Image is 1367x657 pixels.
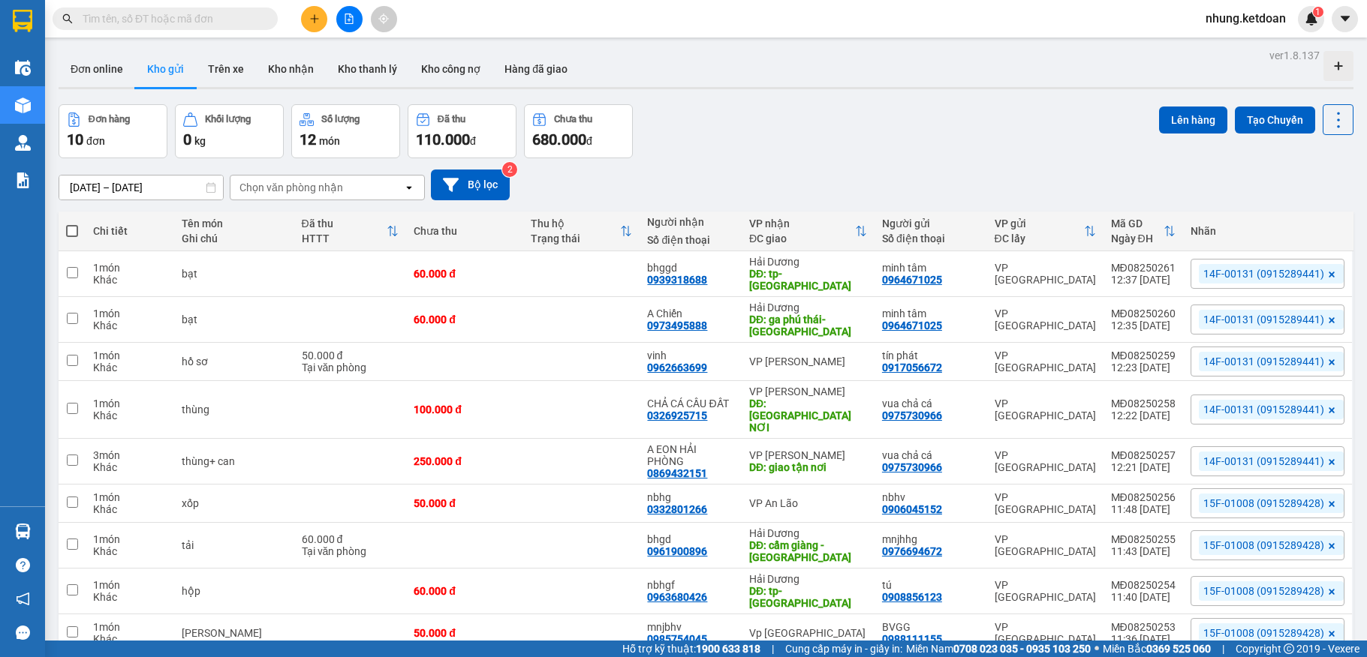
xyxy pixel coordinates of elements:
span: 10 [67,130,83,148]
div: 11:36 [DATE] [1111,633,1176,645]
div: Hải Dương [749,573,867,585]
div: 50.000 đ [414,627,516,639]
div: 60.000 đ [414,313,516,325]
div: MĐ08250257 [1111,449,1176,461]
span: Hỗ trợ kỹ thuật: [622,640,760,657]
div: DĐ: ga phú thái-hải dương [749,313,867,337]
span: ⚪️ [1095,646,1099,652]
button: Lên hàng [1159,106,1227,133]
th: Toggle SortBy [742,211,875,251]
span: 14F-00131 (0915289441) [1203,355,1324,368]
div: Chi tiết [93,225,167,237]
button: Hàng đã giao [492,51,580,87]
span: đ [470,135,476,147]
div: BVGG [882,621,980,633]
div: 0962663699 [647,361,707,373]
div: A Chiến [647,307,734,319]
div: MĐ08250261 [1111,262,1176,274]
div: Trạng thái [531,232,621,244]
div: VP gửi [995,217,1084,229]
span: 1 [1315,7,1320,17]
img: logo-vxr [13,10,32,32]
span: question-circle [16,558,30,572]
div: thùng [182,403,287,415]
div: VP [GEOGRAPHIC_DATA] [995,262,1096,286]
div: Số điện thoại [647,234,734,246]
div: bạt [182,268,287,280]
div: 11:48 [DATE] [1111,503,1176,515]
div: Tạo kho hàng mới [1323,51,1353,81]
div: VP [GEOGRAPHIC_DATA] [995,533,1096,557]
div: Khác [93,274,167,286]
span: 14F-00131 (0915289441) [1203,267,1324,280]
div: 11:43 [DATE] [1111,545,1176,557]
div: MĐ08250255 [1111,533,1176,545]
span: kg [194,135,206,147]
svg: open [403,181,415,193]
div: Người gửi [882,217,980,229]
div: Đã thu [302,217,387,229]
div: VP [GEOGRAPHIC_DATA] [995,307,1096,331]
button: Bộ lọc [431,169,510,200]
span: 14F-00131 (0915289441) [1203,454,1324,468]
div: 0332801266 [647,503,707,515]
div: 250.000 đ [414,455,516,467]
div: 0906045152 [882,503,942,515]
div: MĐ08250253 [1111,621,1176,633]
img: solution-icon [15,172,31,188]
div: VP [PERSON_NAME] [749,449,867,461]
div: Tại văn phòng [302,545,399,557]
div: xốp [182,497,287,509]
div: lon sơn [182,627,287,639]
div: 60.000 đ [414,585,516,597]
div: Chọn văn phòng nhận [239,180,343,195]
div: VP [GEOGRAPHIC_DATA] [995,621,1096,645]
span: 110.000 [416,130,470,148]
div: 0988111155 [882,633,942,645]
div: nbhg [647,491,734,503]
span: search [62,13,73,24]
div: nbhv [882,491,980,503]
div: Khác [93,503,167,515]
button: Chưa thu680.000đ [524,104,633,158]
div: ĐC giao [749,232,855,244]
div: 1 món [93,491,167,503]
div: 1 món [93,307,167,319]
div: VP [GEOGRAPHIC_DATA] [995,397,1096,421]
div: Chưa thu [414,225,516,237]
div: MĐ08250260 [1111,307,1176,319]
div: 3 món [93,449,167,461]
span: caret-down [1338,12,1352,25]
span: đơn [86,135,105,147]
div: 12:21 [DATE] [1111,461,1176,473]
strong: 1900 633 818 [696,643,760,655]
div: Khác [93,319,167,331]
div: 1 món [93,621,167,633]
button: Đơn online [59,51,135,87]
div: VP nhận [749,217,855,229]
span: 15F-01008 (0915289428) [1203,626,1324,640]
span: nhung.ketdoan [1194,9,1298,28]
button: caret-down [1332,6,1358,32]
div: Vp [GEOGRAPHIC_DATA] [749,627,867,639]
div: mnjbhv [647,621,734,633]
div: vua chả cá [882,397,980,409]
div: 60.000 đ [302,533,399,545]
button: Số lượng12món [291,104,400,158]
span: 14F-00131 (0915289441) [1203,403,1324,416]
div: Hải Dương [749,301,867,313]
span: | [772,640,774,657]
button: Khối lượng0kg [175,104,284,158]
div: 1 món [93,262,167,274]
button: Đã thu110.000đ [408,104,516,158]
button: Kho thanh lý [326,51,409,87]
span: 0 [183,130,191,148]
div: tải [182,539,287,551]
div: 0917056672 [882,361,942,373]
div: minh tâm [882,262,980,274]
div: VP [GEOGRAPHIC_DATA] [995,579,1096,603]
div: bhgd [647,533,734,545]
div: Chưa thu [554,114,592,124]
div: 0975730966 [882,461,942,473]
div: 12:37 [DATE] [1111,274,1176,286]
